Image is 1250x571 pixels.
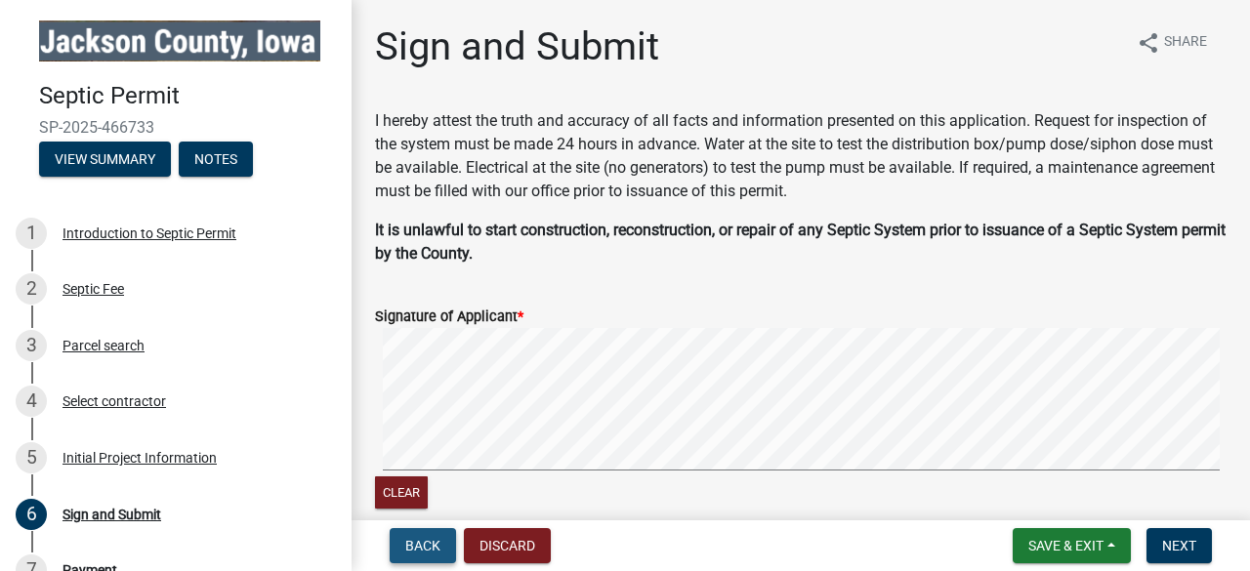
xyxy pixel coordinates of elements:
strong: It is unlawful to start construction, reconstruction, or repair of any Septic System prior to iss... [375,221,1226,263]
button: Notes [179,142,253,177]
div: 3 [16,330,47,361]
div: Parcel search [62,339,145,352]
div: 4 [16,386,47,417]
span: Back [405,538,440,553]
button: View Summary [39,142,171,177]
span: Next [1162,538,1196,553]
button: shareShare [1121,23,1223,61]
div: 2 [16,273,47,305]
i: share [1137,31,1160,55]
button: Back [390,528,456,563]
div: 6 [16,499,47,530]
button: Clear [375,476,428,509]
div: 1 [16,218,47,249]
button: Next [1146,528,1212,563]
h1: Sign and Submit [375,23,659,70]
wm-modal-confirm: Notes [179,152,253,168]
span: SP-2025-466733 [39,118,312,137]
button: Save & Exit [1013,528,1131,563]
wm-modal-confirm: Summary [39,152,171,168]
button: Discard [464,528,551,563]
div: Introduction to Septic Permit [62,226,236,240]
p: I hereby attest the truth and accuracy of all facts and information presented on this application... [375,109,1227,203]
img: Jackson County, Iowa [39,20,320,61]
span: Save & Exit [1028,538,1104,553]
div: 5 [16,442,47,473]
h4: Septic Permit [39,82,336,110]
div: Initial Project Information [62,451,217,465]
span: Share [1164,31,1207,55]
div: Septic Fee [62,282,124,296]
label: Signature of Applicant [375,310,523,324]
div: Sign and Submit [62,508,161,521]
div: Select contractor [62,394,166,408]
